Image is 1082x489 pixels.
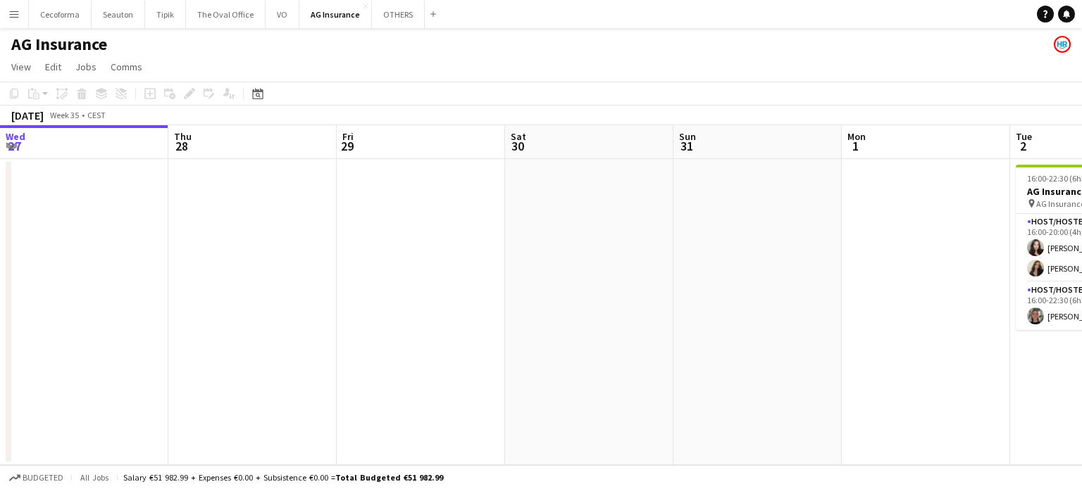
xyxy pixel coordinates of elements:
span: Total Budgeted €51 982.99 [335,472,443,483]
span: Sat [511,130,526,143]
button: AG Insurance [299,1,372,28]
div: [DATE] [11,108,44,122]
button: Budgeted [7,470,66,485]
span: 27 [4,138,25,154]
span: Wed [6,130,25,143]
span: View [11,61,31,73]
span: 28 [172,138,192,154]
button: OTHERS [372,1,425,28]
div: Salary €51 982.99 + Expenses €0.00 + Subsistence €0.00 = [123,472,443,483]
span: 29 [340,138,354,154]
span: 30 [509,138,526,154]
span: Fri [342,130,354,143]
span: 31 [677,138,696,154]
a: Jobs [70,58,102,76]
span: Edit [45,61,61,73]
button: VO [266,1,299,28]
span: Jobs [75,61,97,73]
span: Budgeted [23,473,63,483]
span: 1 [845,138,866,154]
a: Comms [105,58,148,76]
span: Comms [111,61,142,73]
span: Week 35 [46,110,82,120]
span: All jobs [77,472,111,483]
button: The Oval Office [186,1,266,28]
span: Mon [847,130,866,143]
span: Thu [174,130,192,143]
span: 2 [1014,138,1032,154]
button: Seauton [92,1,145,28]
button: Tipik [145,1,186,28]
h1: AG Insurance [11,34,107,55]
a: Edit [39,58,67,76]
app-user-avatar: HR Team [1054,36,1071,53]
span: Sun [679,130,696,143]
a: View [6,58,37,76]
button: Cecoforma [29,1,92,28]
div: CEST [87,110,106,120]
span: Tue [1016,130,1032,143]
